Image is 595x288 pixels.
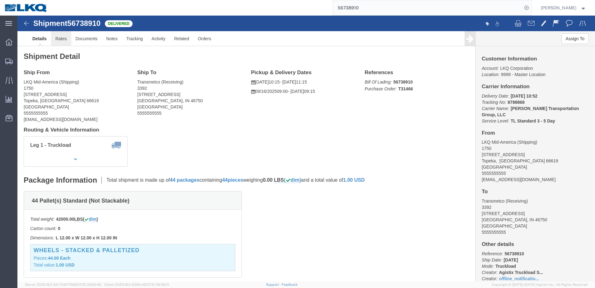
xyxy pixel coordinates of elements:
[541,4,587,12] button: [PERSON_NAME]
[541,4,576,11] span: Adrienne Brown
[266,283,282,286] a: Support
[282,283,297,286] a: Feedback
[25,283,101,286] span: Server: 2025.19.0-91c74307f99
[75,283,101,286] span: [DATE] 09:50:40
[104,283,169,286] span: Client: 2025.19.0-129fbcf
[333,0,522,15] input: Search for shipment number, reference number
[4,3,48,12] img: logo
[144,283,169,286] span: [DATE] 09:39:01
[17,16,595,281] iframe: FS Legacy Container
[492,282,588,287] span: Copyright © [DATE]-[DATE] Agistix Inc., All Rights Reserved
